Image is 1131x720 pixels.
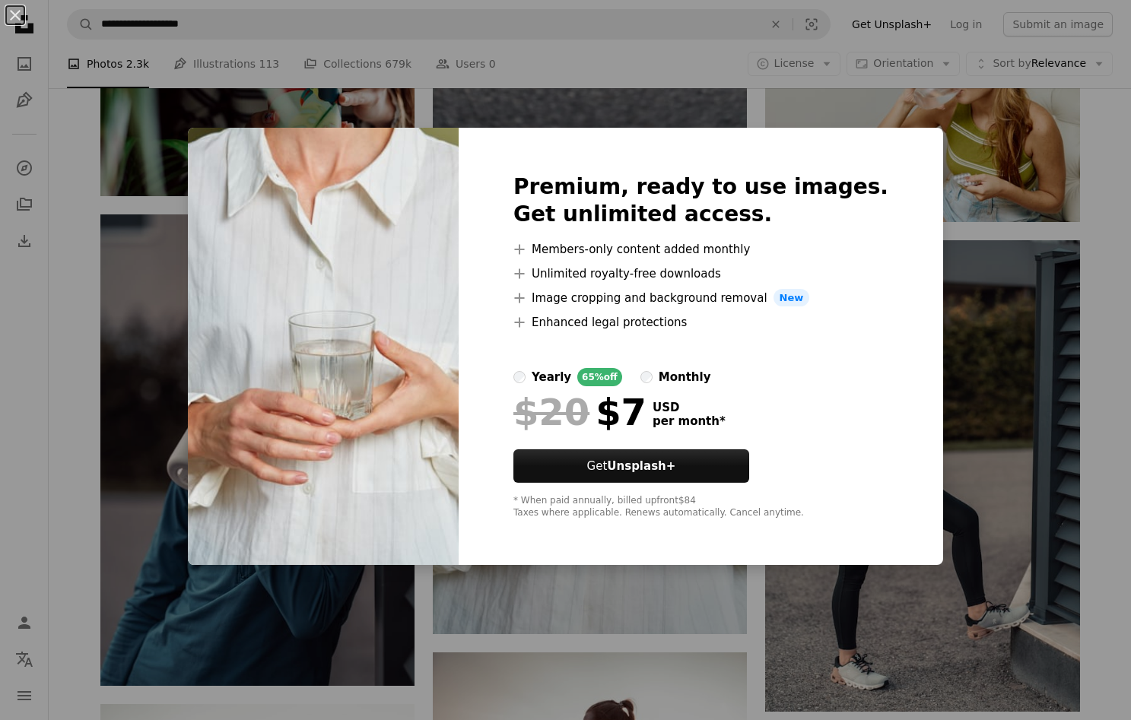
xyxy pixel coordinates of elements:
div: 65% off [577,368,622,386]
span: New [774,289,810,307]
div: * When paid annually, billed upfront $84 Taxes where applicable. Renews automatically. Cancel any... [513,495,888,519]
li: Enhanced legal protections [513,313,888,331]
div: monthly [659,368,711,386]
li: Unlimited royalty-free downloads [513,265,888,283]
input: yearly65%off [513,371,526,383]
span: $20 [513,392,589,432]
li: Image cropping and background removal [513,289,888,307]
div: $7 [513,392,647,432]
button: GetUnsplash+ [513,449,749,483]
span: per month * [653,414,726,428]
li: Members-only content added monthly [513,240,888,259]
strong: Unsplash+ [607,459,675,473]
h2: Premium, ready to use images. Get unlimited access. [513,173,888,228]
span: USD [653,401,726,414]
input: monthly [640,371,653,383]
div: yearly [532,368,571,386]
img: premium_photo-1670426502046-de1cf1d78ec5 [188,128,459,566]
